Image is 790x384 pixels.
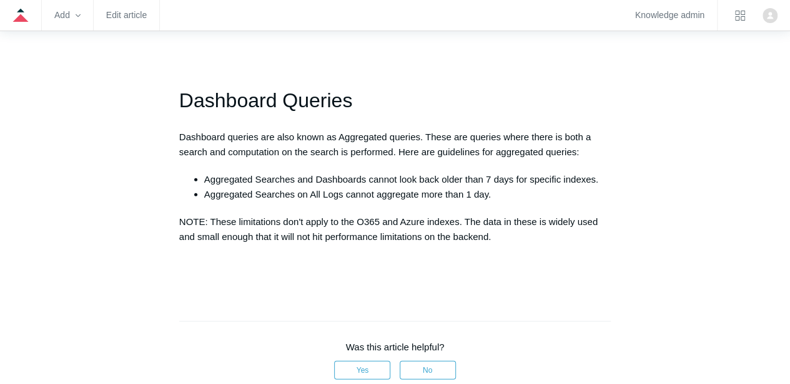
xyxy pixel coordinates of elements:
[635,12,704,19] a: Knowledge admin
[204,172,611,187] li: Aggregated Searches and Dashboards cannot look back older than 7 days for specific indexes.
[346,342,445,352] span: Was this article helpful?
[106,12,147,19] a: Edit article
[179,130,611,160] p: Dashboard queries are also known as Aggregated queries. These are queries where there is both a s...
[54,12,81,19] zd-hc-trigger: Add
[179,85,611,117] h1: Dashboard Queries
[400,361,456,380] button: This article was not helpful
[763,8,778,23] zd-hc-trigger: Click your profile icon to open the profile menu
[179,214,611,244] p: NOTE: These limitations don't apply to the O365 and Azure indexes. The data in these is widely us...
[334,361,390,380] button: This article was helpful
[763,8,778,23] img: user avatar
[204,187,611,202] li: Aggregated Searches on All Logs cannot aggregate more than 1 day.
